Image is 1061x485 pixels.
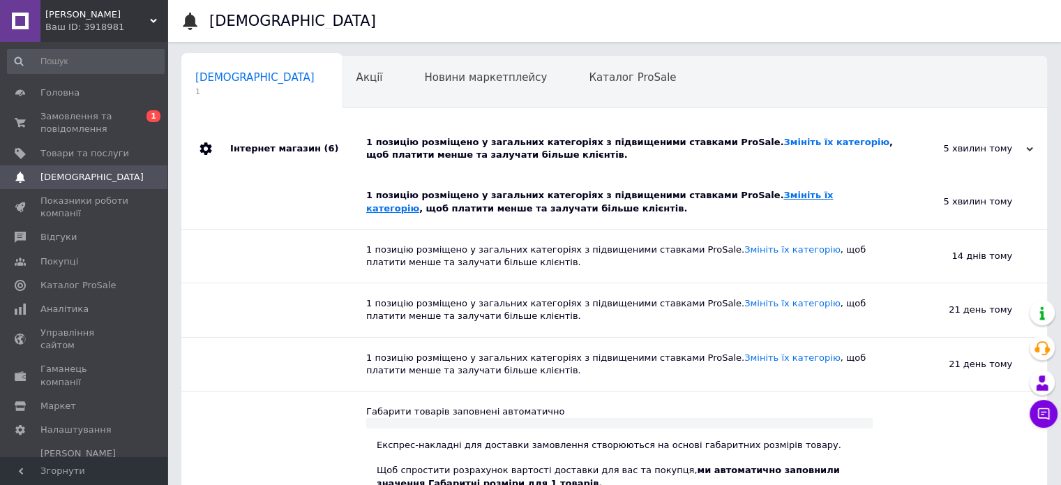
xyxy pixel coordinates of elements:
span: Маркет [40,400,76,412]
span: Показники роботи компанії [40,195,129,220]
span: Акції [356,71,383,84]
div: Інтернет магазин [230,122,366,175]
span: [DEMOGRAPHIC_DATA] [40,171,144,184]
div: 1 позицію розміщено у загальних категоріях з підвищеними ставками ProSale. , щоб платити менше та... [366,189,873,214]
span: Головна [40,87,80,99]
span: Товари та послуги [40,147,129,160]
span: Гаманець компанії [40,363,129,388]
span: Налаштування [40,424,112,436]
a: Змініть їх категорію [366,190,833,213]
span: Покупці [40,255,78,268]
div: Габарити товарів заповнені автоматично [366,405,873,418]
div: 21 день тому [873,338,1047,391]
span: [DEMOGRAPHIC_DATA] [195,71,315,84]
span: Новини маркетплейсу [424,71,547,84]
div: 21 день тому [873,283,1047,336]
div: 1 позицію розміщено у загальних категоріях з підвищеними ставками ProSale. , щоб платити менше та... [366,352,873,377]
span: Аналітика [40,303,89,315]
span: Замовлення та повідомлення [40,110,129,135]
div: 1 позицію розміщено у загальних категоріях з підвищеними ставками ProSale. , щоб платити менше та... [366,244,873,269]
div: 1 позицію розміщено у загальних категоріях з підвищеними ставками ProSale. , щоб платити менше та... [366,136,894,161]
div: 1 позицію розміщено у загальних категоріях з підвищеними ставками ProSale. , щоб платити менше та... [366,297,873,322]
h1: [DEMOGRAPHIC_DATA] [209,13,376,29]
span: Каталог ProSale [589,71,676,84]
button: Чат з покупцем [1030,400,1058,428]
span: Відгуки [40,231,77,244]
span: 1 [146,110,160,122]
div: Ваш ID: 3918981 [45,21,167,33]
a: Змініть їх категорію [744,298,841,308]
span: Управління сайтом [40,327,129,352]
div: 5 хвилин тому [894,142,1033,155]
span: Каталог ProSale [40,279,116,292]
div: 14 днів тому [873,230,1047,283]
span: (6) [324,143,338,154]
input: Пошук [7,49,165,74]
a: Змініть їх категорію [744,352,841,363]
div: 5 хвилин тому [873,175,1047,228]
span: 1 [195,87,315,97]
span: Пуріна Маркет [45,8,150,21]
a: Змініть їх категорію [783,137,889,147]
a: Змініть їх категорію [744,244,841,255]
